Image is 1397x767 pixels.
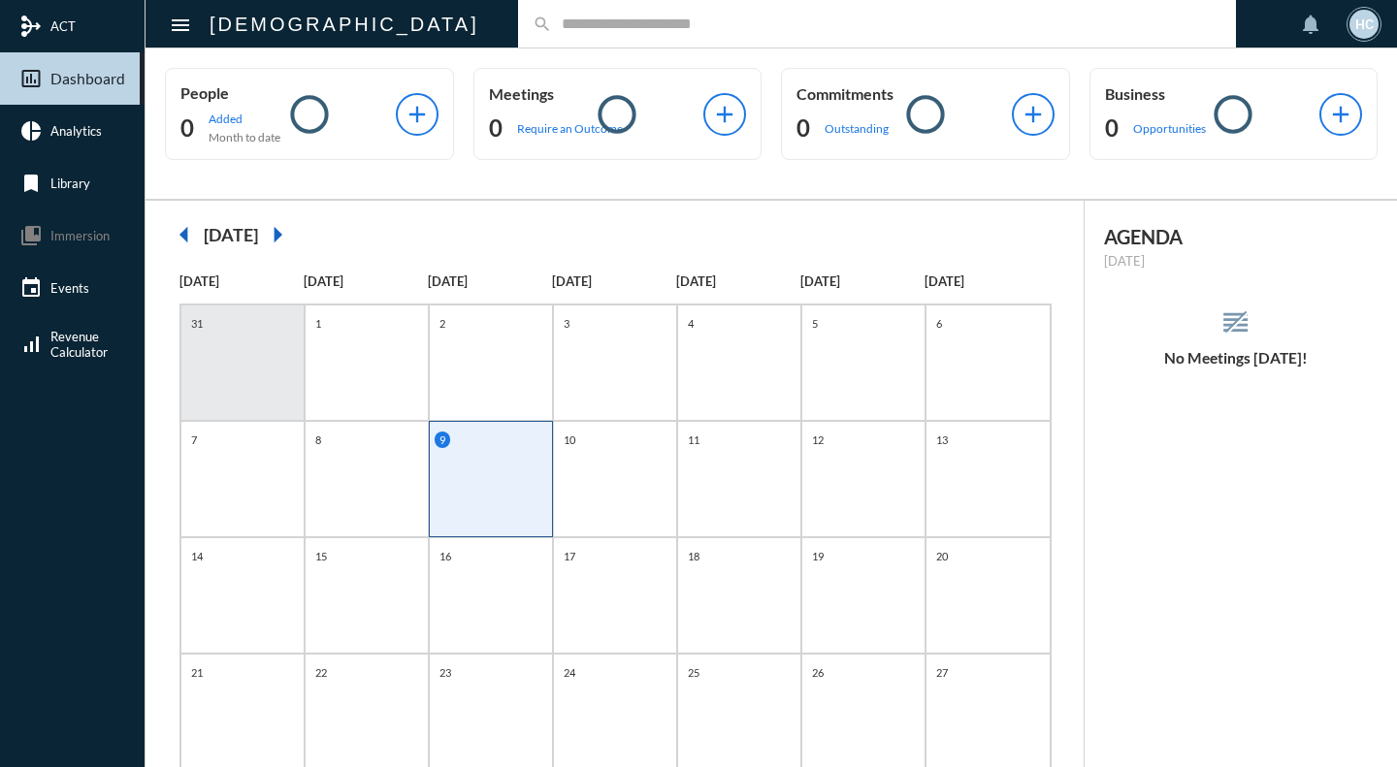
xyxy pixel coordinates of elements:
[1104,225,1369,248] h2: AGENDA
[19,224,43,247] mat-icon: collections_bookmark
[807,664,828,681] p: 26
[210,9,479,40] h2: [DEMOGRAPHIC_DATA]
[1085,349,1388,367] h5: No Meetings [DATE]!
[19,119,43,143] mat-icon: pie_chart
[683,431,704,448] p: 11
[435,664,456,681] p: 23
[19,15,43,38] mat-icon: mediation
[931,664,953,681] p: 27
[683,664,704,681] p: 25
[186,431,202,448] p: 7
[19,276,43,300] mat-icon: event
[1104,253,1369,269] p: [DATE]
[179,273,304,289] p: [DATE]
[807,315,823,332] p: 5
[165,215,204,254] mat-icon: arrow_left
[435,431,450,448] p: 9
[50,329,108,360] span: Revenue Calculator
[435,548,456,564] p: 16
[50,176,90,191] span: Library
[304,273,428,289] p: [DATE]
[310,664,332,681] p: 22
[683,548,704,564] p: 18
[559,548,580,564] p: 17
[1349,10,1379,39] div: HC
[1299,13,1322,36] mat-icon: notifications
[310,548,332,564] p: 15
[931,548,953,564] p: 20
[1219,306,1251,338] mat-icon: reorder
[50,70,125,87] span: Dashboard
[676,273,800,289] p: [DATE]
[50,228,110,243] span: Immersion
[683,315,698,332] p: 4
[807,431,828,448] p: 12
[50,18,76,34] span: ACT
[552,273,676,289] p: [DATE]
[19,333,43,356] mat-icon: signal_cellular_alt
[559,431,580,448] p: 10
[186,315,208,332] p: 31
[258,215,297,254] mat-icon: arrow_right
[310,431,326,448] p: 8
[925,273,1049,289] p: [DATE]
[800,273,925,289] p: [DATE]
[169,14,192,37] mat-icon: Side nav toggle icon
[559,315,574,332] p: 3
[428,273,552,289] p: [DATE]
[533,15,552,34] mat-icon: search
[19,172,43,195] mat-icon: bookmark
[559,664,580,681] p: 24
[807,548,828,564] p: 19
[50,123,102,139] span: Analytics
[50,280,89,296] span: Events
[310,315,326,332] p: 1
[186,548,208,564] p: 14
[19,67,43,90] mat-icon: insert_chart_outlined
[204,224,258,245] h2: [DATE]
[435,315,450,332] p: 2
[186,664,208,681] p: 21
[161,5,200,44] button: Toggle sidenav
[931,315,947,332] p: 6
[931,431,953,448] p: 13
